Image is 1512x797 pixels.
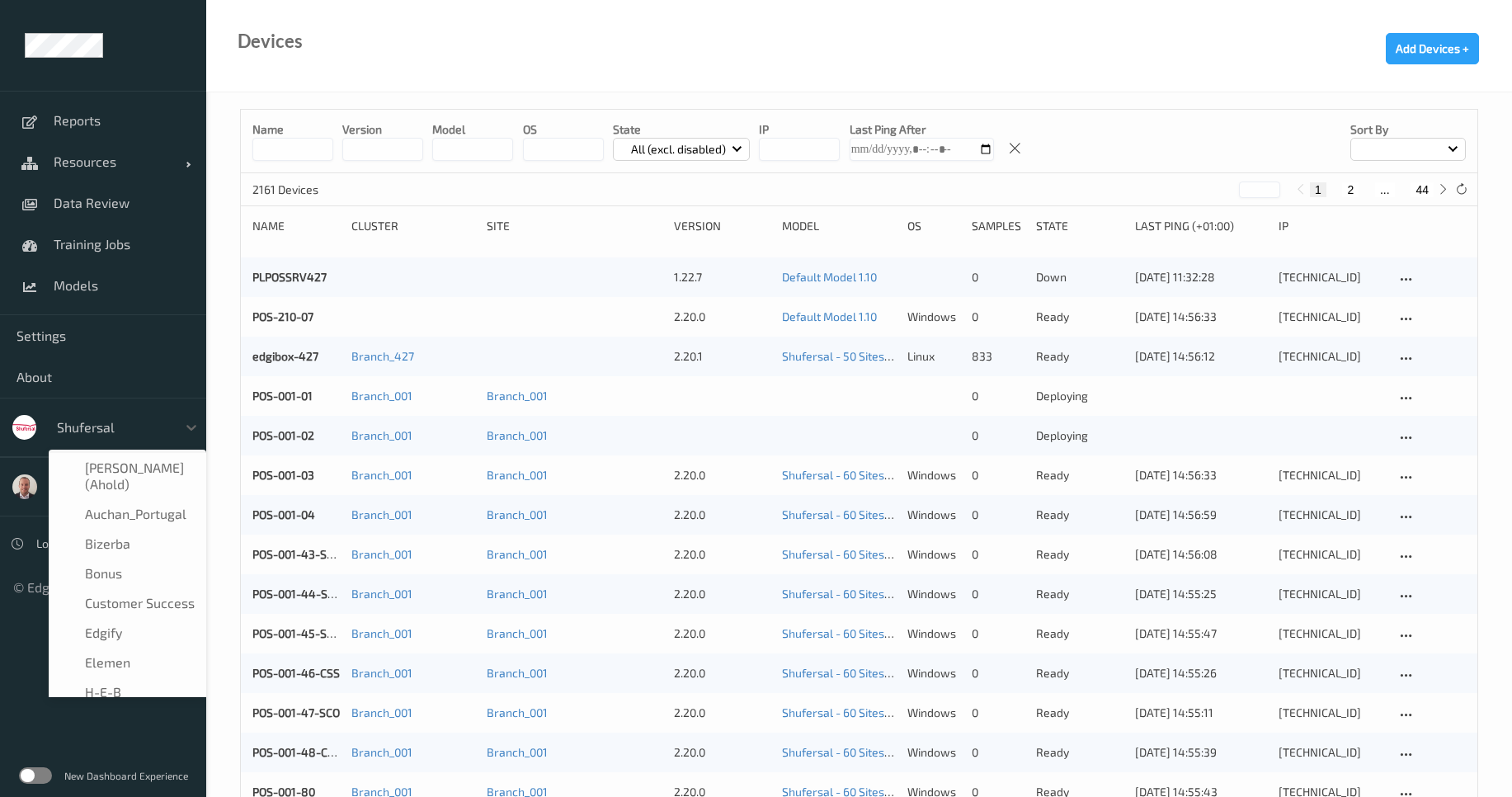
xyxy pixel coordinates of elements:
[252,182,376,198] p: 2161 Devices
[252,547,341,561] a: POS-001-43-SCO
[351,547,412,561] a: Branch_001
[613,121,751,138] p: State
[351,507,412,521] a: Branch_001
[1135,507,1267,523] div: [DATE] 14:56:59
[972,586,1024,602] div: 0
[782,587,1244,601] a: Shufersal - 60 Sites Training - Batch 55 scales + SCO [DATE] 19:30 [DATE] 19:30 Auto Save
[1036,744,1123,761] p: ready
[351,666,412,680] a: Branch_001
[1279,665,1384,681] div: [TECHNICAL_ID]
[1036,665,1123,681] p: ready
[1036,546,1123,563] p: ready
[252,745,341,759] a: POS-001-48-CSS
[782,705,1244,719] a: Shufersal - 60 Sites Training - Batch 55 scales + SCO [DATE] 19:30 [DATE] 19:30 Auto Save
[1135,705,1267,721] div: [DATE] 14:55:11
[907,309,960,325] p: windows
[907,705,960,721] p: windows
[782,626,1244,640] a: Shufersal - 60 Sites Training - Batch 55 scales + SCO [DATE] 19:30 [DATE] 19:30 Auto Save
[759,121,840,138] p: IP
[972,625,1024,642] div: 0
[972,705,1024,721] div: 0
[1279,309,1384,325] div: [TECHNICAL_ID]
[972,546,1024,563] div: 0
[487,745,548,759] a: Branch_001
[487,547,548,561] a: Branch_001
[1279,348,1384,365] div: [TECHNICAL_ID]
[674,269,770,285] div: 1.22.7
[674,309,770,325] div: 2.20.0
[1036,507,1123,523] p: ready
[252,389,313,403] a: POS-001-01
[351,218,474,234] div: Cluster
[625,141,732,158] p: All (excl. disabled)
[1342,182,1359,197] button: 2
[1279,507,1384,523] div: [TECHNICAL_ID]
[972,269,1024,285] div: 0
[1279,625,1384,642] div: [TECHNICAL_ID]
[1135,744,1267,761] div: [DATE] 14:55:39
[1310,182,1326,197] button: 1
[238,33,303,50] div: Devices
[782,218,896,234] div: Model
[674,218,770,234] div: version
[351,349,414,363] a: Branch_427
[907,348,960,365] p: linux
[1135,348,1267,365] div: [DATE] 14:56:12
[972,348,1024,365] div: 833
[972,427,1024,444] div: 0
[907,546,960,563] p: windows
[674,586,770,602] div: 2.20.0
[1135,467,1267,483] div: [DATE] 14:56:33
[972,218,1024,234] div: Samples
[972,507,1024,523] div: 0
[351,626,412,640] a: Branch_001
[351,705,412,719] a: Branch_001
[1279,546,1384,563] div: [TECHNICAL_ID]
[1036,586,1123,602] p: ready
[907,625,960,642] p: windows
[523,121,604,138] p: OS
[1036,705,1123,721] p: ready
[907,507,960,523] p: windows
[782,468,1244,482] a: Shufersal - 60 Sites Training - Batch 55 scales + SCO [DATE] 19:30 [DATE] 19:30 Auto Save
[252,587,341,601] a: POS-001-44-SCO
[674,625,770,642] div: 2.20.0
[487,428,548,442] a: Branch_001
[674,705,770,721] div: 2.20.0
[487,626,548,640] a: Branch_001
[1135,665,1267,681] div: [DATE] 14:55:26
[252,428,314,442] a: POS-001-02
[1279,705,1384,721] div: [TECHNICAL_ID]
[487,468,548,482] a: Branch_001
[907,665,960,681] p: windows
[1135,546,1267,563] div: [DATE] 14:56:08
[1036,467,1123,483] p: ready
[1135,625,1267,642] div: [DATE] 14:55:47
[1036,269,1123,285] p: down
[674,348,770,365] div: 2.20.1
[782,507,1244,521] a: Shufersal - 60 Sites Training - Batch 55 scales + SCO [DATE] 19:30 [DATE] 19:30 Auto Save
[1135,269,1267,285] div: [DATE] 11:32:28
[1279,269,1384,285] div: [TECHNICAL_ID]
[1135,218,1267,234] div: Last Ping (+01:00)
[674,546,770,563] div: 2.20.0
[252,270,327,284] a: PLPOSSRV427
[1279,586,1384,602] div: [TECHNICAL_ID]
[487,389,548,403] a: Branch_001
[487,507,548,521] a: Branch_001
[342,121,423,138] p: version
[351,389,412,403] a: Branch_001
[1036,388,1123,404] p: deploying
[782,745,1244,759] a: Shufersal - 60 Sites Training - Batch 55 scales + SCO [DATE] 19:30 [DATE] 19:30 Auto Save
[1350,121,1466,138] p: Sort by
[782,547,1244,561] a: Shufersal - 60 Sites Training - Batch 55 scales + SCO [DATE] 19:30 [DATE] 19:30 Auto Save
[252,349,318,363] a: edgibox-427
[252,468,314,482] a: POS-001-03
[674,467,770,483] div: 2.20.0
[907,218,960,234] div: OS
[972,665,1024,681] div: 0
[907,586,960,602] p: windows
[782,309,877,323] a: Default Model 1.10
[252,218,340,234] div: Name
[252,507,315,521] a: POS-001-04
